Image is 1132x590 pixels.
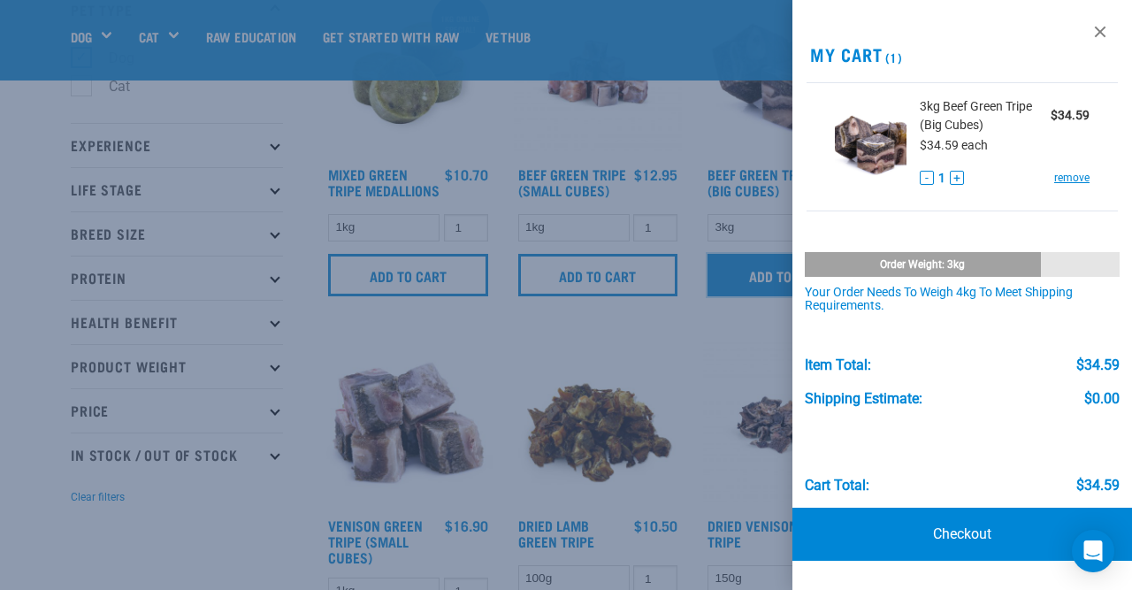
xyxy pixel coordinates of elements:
[950,171,964,185] button: +
[1084,391,1120,407] div: $0.00
[805,478,869,494] div: Cart total:
[835,97,906,188] img: Beef Green Tripe (Big Cubes)
[805,286,1121,314] div: Your order needs to weigh 4kg to meet shipping requirements.
[920,97,1051,134] span: 3kg Beef Green Tripe (Big Cubes)
[805,391,922,407] div: Shipping Estimate:
[1054,170,1090,186] a: remove
[1051,108,1090,122] strong: $34.59
[805,357,871,373] div: Item Total:
[1076,478,1120,494] div: $34.59
[792,508,1132,561] a: Checkout
[1076,357,1120,373] div: $34.59
[883,54,903,60] span: (1)
[938,169,945,188] span: 1
[920,171,934,185] button: -
[920,138,988,152] span: $34.59 each
[792,44,1132,65] h2: My Cart
[805,252,1042,277] div: Order weight: 3kg
[1072,530,1114,572] div: Open Intercom Messenger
